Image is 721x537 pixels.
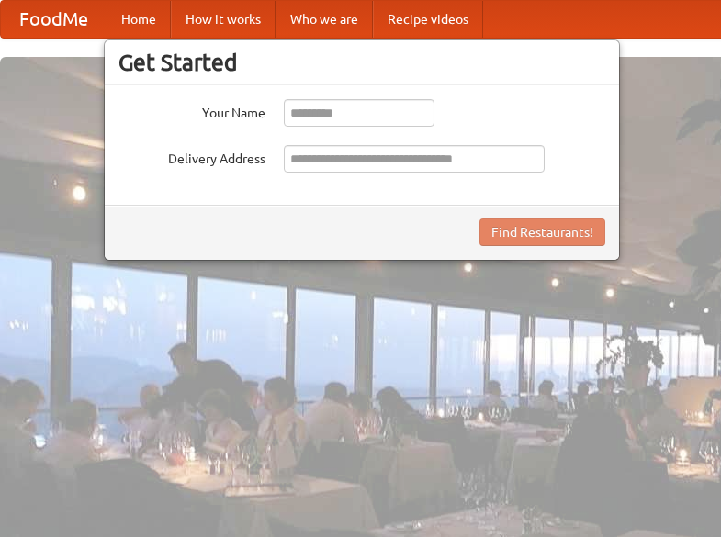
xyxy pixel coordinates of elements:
[118,49,605,76] h3: Get Started
[171,1,276,38] a: How it works
[118,145,265,168] label: Delivery Address
[107,1,171,38] a: Home
[373,1,483,38] a: Recipe videos
[276,1,373,38] a: Who we are
[479,218,605,246] button: Find Restaurants!
[118,99,265,122] label: Your Name
[1,1,107,38] a: FoodMe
